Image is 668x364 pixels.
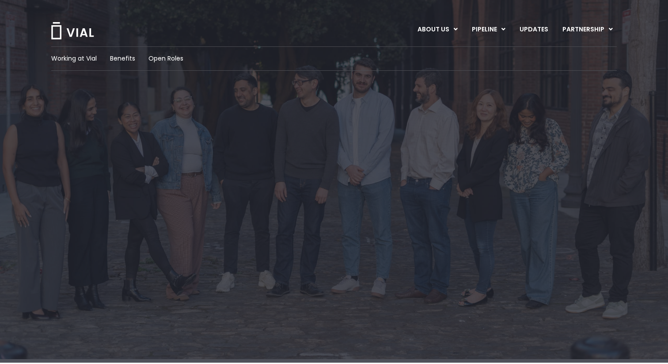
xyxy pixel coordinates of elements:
[410,22,464,37] a: ABOUT USMenu Toggle
[512,22,555,37] a: UPDATES
[465,22,512,37] a: PIPELINEMenu Toggle
[51,54,97,63] a: Working at Vial
[555,22,620,37] a: PARTNERSHIPMenu Toggle
[110,54,135,63] a: Benefits
[148,54,183,63] a: Open Roles
[50,22,95,39] img: Vial Logo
